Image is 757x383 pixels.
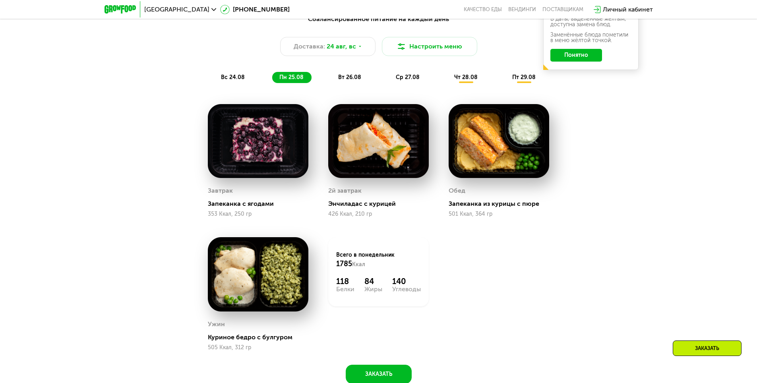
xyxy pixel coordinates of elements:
div: Запеканка из курицы с пюре [449,200,556,208]
span: 1785 [336,259,352,268]
div: 118 [336,277,354,286]
a: [PHONE_NUMBER] [220,5,290,14]
div: 84 [364,277,382,286]
a: Вендинги [508,6,536,13]
span: пт 29.08 [512,74,536,81]
span: вс 24.08 [221,74,245,81]
span: Доставка: [294,42,325,51]
div: Белки [336,286,354,292]
div: Энчиладас с курицей [328,200,435,208]
div: Всего в понедельник [336,251,421,269]
div: Завтрак [208,185,233,197]
div: Заказать [673,340,742,356]
span: Ккал [352,261,365,268]
span: пн 25.08 [279,74,304,81]
div: Личный кабинет [603,5,653,14]
button: Настроить меню [382,37,477,56]
span: чт 28.08 [454,74,478,81]
a: Качество еды [464,6,502,13]
div: Сбалансированное питание на каждый день [143,14,614,24]
div: В даты, выделенные желтым, доступна замена блюд. [550,16,631,27]
div: Углеводы [392,286,421,292]
div: поставщикам [542,6,583,13]
span: ср 27.08 [396,74,420,81]
div: 353 Ккал, 250 гр [208,211,308,217]
div: Обед [449,185,465,197]
div: Заменённые блюда пометили в меню жёлтой точкой. [550,32,631,43]
div: Куриное бедро с булгуром [208,333,315,341]
span: 24 авг, вс [327,42,356,51]
div: 140 [392,277,421,286]
div: 426 Ккал, 210 гр [328,211,429,217]
div: 2й завтрак [328,185,362,197]
div: Ужин [208,318,225,330]
div: Жиры [364,286,382,292]
button: Понятно [550,49,602,62]
span: вт 26.08 [338,74,361,81]
div: 505 Ккал, 312 гр [208,344,308,351]
span: [GEOGRAPHIC_DATA] [144,6,209,13]
div: 501 Ккал, 364 гр [449,211,549,217]
div: Запеканка с ягодами [208,200,315,208]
